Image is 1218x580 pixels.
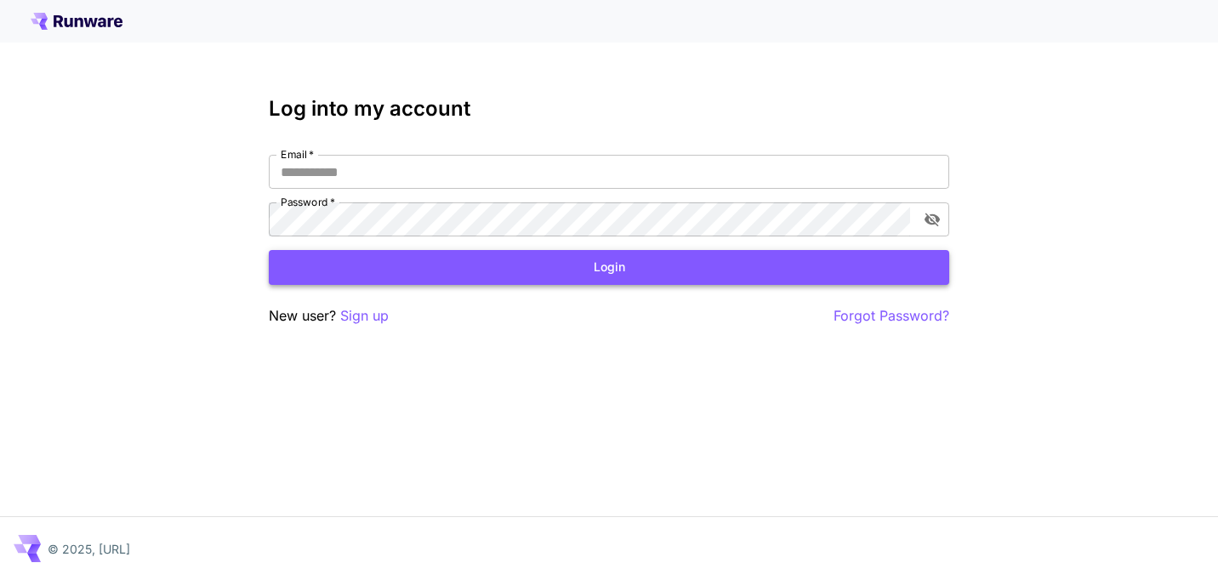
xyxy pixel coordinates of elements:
p: © 2025, [URL] [48,540,130,558]
label: Email [281,147,314,162]
button: Sign up [340,305,389,327]
p: New user? [269,305,389,327]
button: Forgot Password? [834,305,949,327]
label: Password [281,195,335,209]
button: Login [269,250,949,285]
button: toggle password visibility [917,204,948,235]
h3: Log into my account [269,97,949,121]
